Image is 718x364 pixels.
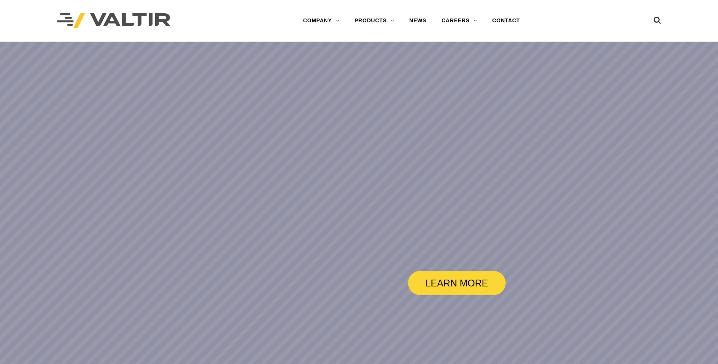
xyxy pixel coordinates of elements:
[57,13,170,29] img: Valtir
[347,13,402,28] a: PRODUCTS
[485,13,528,28] a: CONTACT
[434,13,485,28] a: CAREERS
[402,13,434,28] a: NEWS
[296,13,347,28] a: COMPANY
[408,271,506,295] a: LEARN MORE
